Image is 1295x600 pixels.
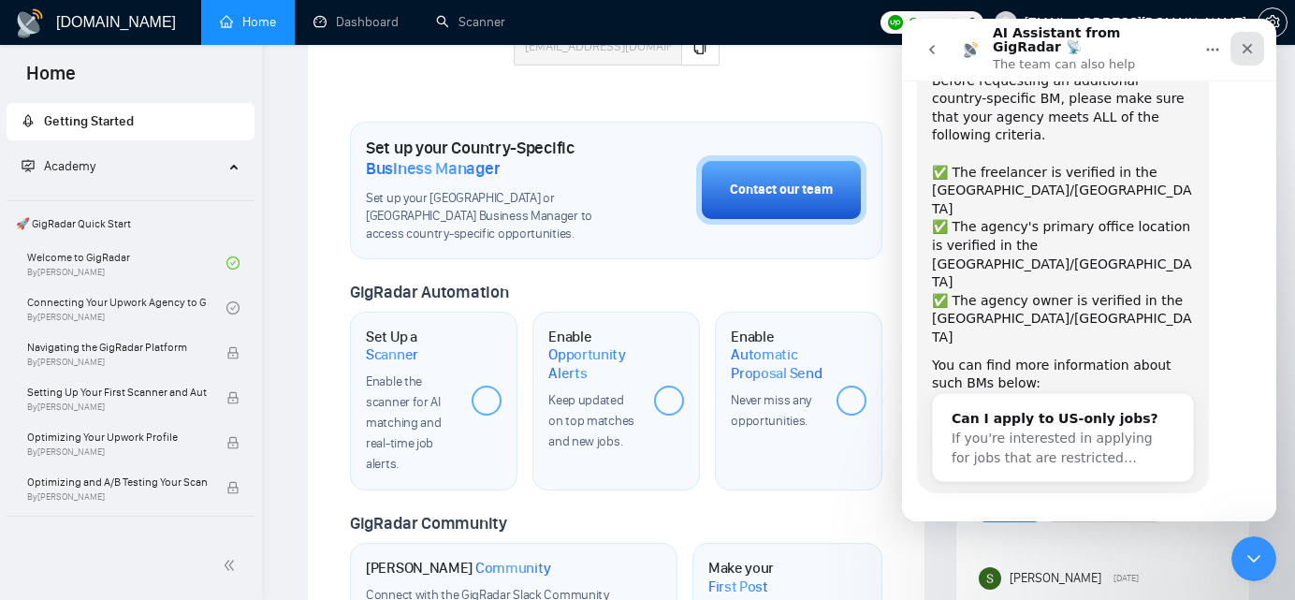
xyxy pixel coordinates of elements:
span: Setting Up Your First Scanner and Auto-Bidder [27,383,207,402]
span: 👑 Agency Success with GigRadar [8,520,253,558]
span: setting [1259,15,1287,30]
span: Optimizing and A/B Testing Your Scanner for Better Results [27,473,207,491]
span: check-circle [226,301,240,315]
span: Business Manager [366,158,500,179]
iframe: Intercom live chat [1231,536,1276,581]
div: Can I apply to US-only jobs? [50,390,272,410]
span: Academy [22,158,95,174]
div: ✅ The agency owner is verified in the [GEOGRAPHIC_DATA]/[GEOGRAPHIC_DATA] [30,273,292,329]
img: upwork-logo.png [888,15,903,30]
span: double-left [223,556,241,575]
span: Scanner [366,345,418,364]
h1: Enable [731,328,822,383]
span: GigRadar Automation [350,282,508,302]
span: By [PERSON_NAME] [27,357,207,368]
a: Connecting Your Upwork Agency to GigRadarBy[PERSON_NAME] [27,287,226,329]
span: Set up your [GEOGRAPHIC_DATA] or [GEOGRAPHIC_DATA] Business Manager to access country-specific op... [366,190,603,243]
span: 🚀 GigRadar Quick Start [8,205,253,242]
a: setting [1258,15,1288,30]
a: homeHome [220,14,276,30]
span: 0 [968,12,976,33]
span: Enable the scanner for AI matching and real-time job alerts. [366,373,441,472]
span: Home [11,60,91,99]
span: First Post [708,578,768,596]
button: copy [681,28,719,66]
h1: [PERSON_NAME] [366,559,551,578]
span: user [999,16,1012,29]
span: lock [226,346,240,359]
div: Can I apply to US-only jobs?If you're interested in applying for jobs that are restricted… [31,375,291,464]
span: Optimizing Your Upwork Profile [27,428,207,446]
span: lock [226,391,240,404]
div: You can find more information about such BMs below: [30,338,292,374]
span: [DATE] [1113,570,1139,587]
span: Academy [44,158,95,174]
span: GigRadar Community [350,513,507,534]
span: By [PERSON_NAME] [27,402,207,413]
img: logo [15,8,45,38]
span: Community [475,559,551,578]
h1: Enable [548,328,639,383]
a: Welcome to GigRadarBy[PERSON_NAME] [27,242,226,284]
span: [PERSON_NAME] [1010,568,1101,589]
span: fund-projection-screen [22,159,35,172]
span: Opportunity Alerts [548,345,639,382]
h1: Set up your Country-Specific [366,138,603,179]
span: rocket [22,114,35,127]
button: Contact our team [696,155,866,225]
li: Getting Started [7,103,255,140]
span: Keep updated on top matches and new jobs. [548,392,634,449]
div: Contact our team [730,180,833,200]
h1: Make your [708,559,822,595]
button: setting [1258,7,1288,37]
span: Automatic Proposal Send [731,345,822,382]
span: lock [226,436,240,449]
span: Never miss any opportunities. [731,392,811,429]
span: Navigating the GigRadar Platform [27,338,207,357]
a: dashboardDashboard [313,14,399,30]
div: ✅ The agency's primary office location is verified in the [GEOGRAPHIC_DATA]/[GEOGRAPHIC_DATA] [30,199,292,272]
span: check-circle [226,256,240,270]
span: Connects: [909,12,965,33]
span: Getting Started [44,113,134,129]
span: If you're interested in applying for jobs that are restricted… [50,412,251,446]
span: lock [226,481,240,494]
img: Sagar Mutha [979,567,1001,590]
div: Before requesting an additional country-specific BM, please make sure that your agency meets ALL ... [30,53,292,145]
span: copy [692,39,707,54]
span: By [PERSON_NAME] [27,491,207,503]
div: ✅ The freelancer is verified in the [GEOGRAPHIC_DATA]/[GEOGRAPHIC_DATA] [30,145,292,200]
a: searchScanner [436,14,505,30]
h1: Set Up a [366,328,457,364]
span: By [PERSON_NAME] [27,446,207,458]
iframe: To enrich screen reader interactions, please activate Accessibility in Grammarly extension settings [902,19,1276,521]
